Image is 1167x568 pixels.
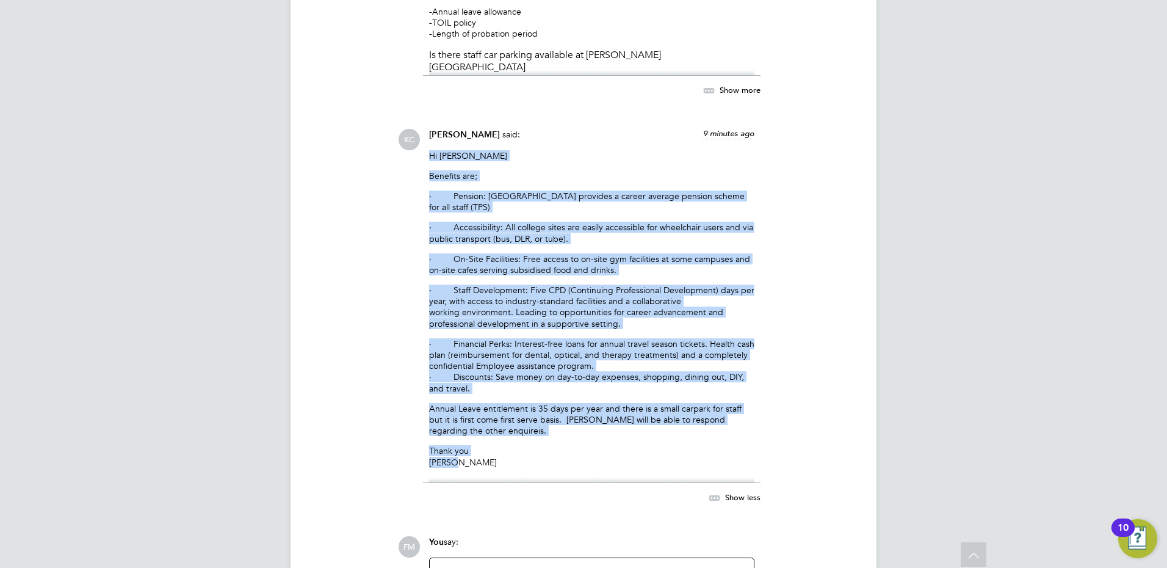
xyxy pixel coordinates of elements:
[429,129,500,140] span: [PERSON_NAME]
[429,537,444,547] span: You
[429,285,754,329] p: · Staff Development: Five CPD (Continuing Professional Development) days per year, with access to...
[429,445,754,467] p: Thank you [PERSON_NAME]
[1118,519,1157,558] button: Open Resource Center, 10 new notifications
[399,536,420,558] span: FM
[429,536,754,558] div: say:
[720,84,761,95] span: Show more
[703,128,754,139] span: 9 minutes ago
[429,403,754,437] p: Annual Leave entitlement is 35 days per year and there is a small carpark for staff but it is fir...
[429,150,754,161] p: Hi [PERSON_NAME]
[725,492,761,502] span: Show less
[429,6,754,40] p: -Annual leave allowance -TOIL policy -Length of probation period
[429,49,754,87] li: Is there staff car parking available at [PERSON_NAME][GEOGRAPHIC_DATA]
[502,129,520,140] span: said:
[429,253,754,275] p: · On-Site Facilities: Free access to on-site gym facilities at some campuses and on-site cafes se...
[399,129,420,150] span: KC
[429,222,754,244] p: · Accessibility: All college sites are easily accessible for wheelchair users and via public tran...
[429,191,754,213] p: · Pension: [GEOGRAPHIC_DATA] provides a career average pension scheme for all staff (TPS)
[429,170,754,181] p: Benefits are;
[429,338,754,394] p: · Financial Perks: Interest-free loans for annual travel season tickets. Health cash plan (reimbu...
[1118,528,1129,544] div: 10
